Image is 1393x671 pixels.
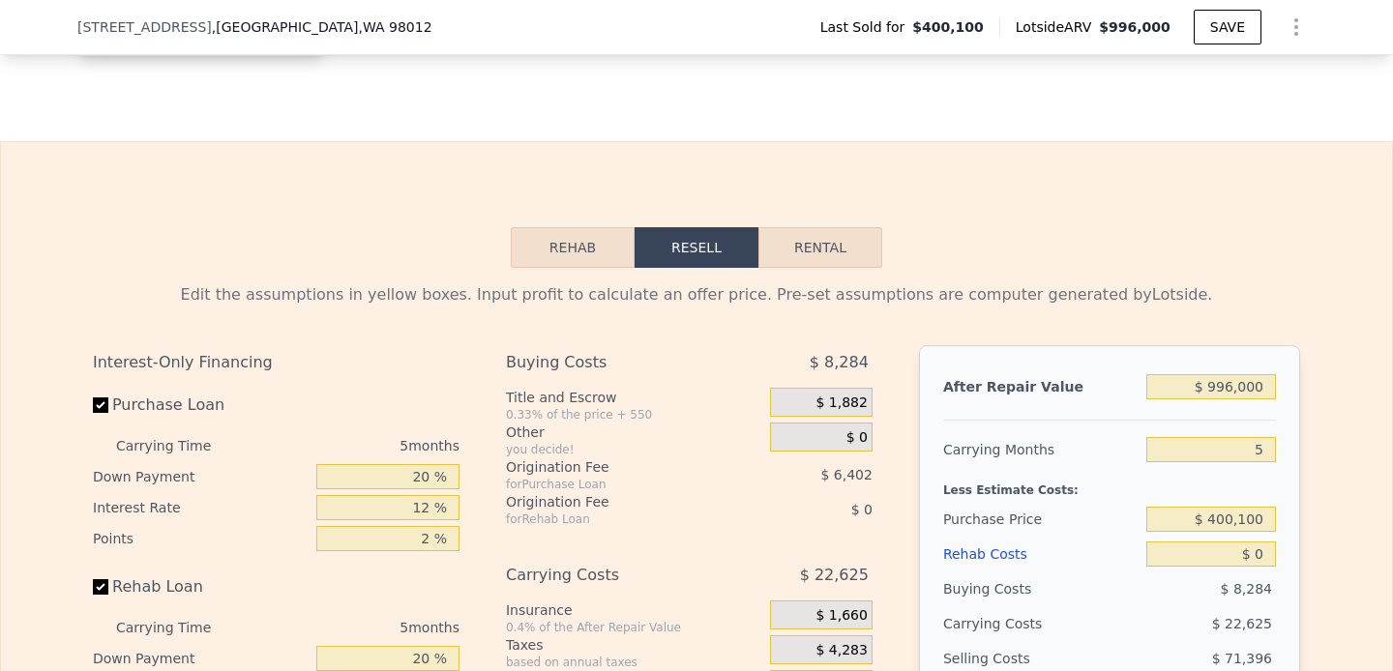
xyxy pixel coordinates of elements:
div: Other [506,423,762,442]
div: Origination Fee [506,492,722,511]
div: Carrying Costs [943,606,1064,641]
span: $ 1,660 [815,607,867,625]
span: $ 6,402 [820,467,872,482]
span: $ 8,284 [1221,581,1272,597]
span: $ 8,284 [810,345,869,380]
span: $996,000 [1099,19,1171,35]
div: Carrying Time [116,430,242,461]
div: After Repair Value [943,369,1139,404]
span: $ 1,882 [815,394,867,412]
div: Origination Fee [506,457,722,477]
label: Rehab Loan [93,569,309,604]
div: for Purchase Loan [506,477,722,492]
span: , [GEOGRAPHIC_DATA] [212,17,432,37]
div: Points [93,523,309,554]
input: Purchase Loan [93,397,108,413]
div: for Rehab Loan [506,511,722,527]
span: Last Sold for [820,17,913,37]
div: Carrying Costs [506,558,722,593]
span: $ 22,625 [800,558,869,593]
div: Interest-Only Financing [93,345,459,380]
input: Rehab Loan [93,579,108,595]
button: Rehab [511,227,635,268]
div: Title and Escrow [506,388,762,407]
div: Interest Rate [93,492,309,523]
span: Lotside ARV [1016,17,1099,37]
span: $ 71,396 [1212,651,1272,666]
div: Buying Costs [506,345,722,380]
div: Buying Costs [943,571,1139,606]
button: SAVE [1194,10,1261,44]
div: Taxes [506,635,762,655]
div: Carrying Months [943,432,1139,467]
span: $ 22,625 [1212,616,1272,631]
div: 0.4% of the After Repair Value [506,620,762,635]
label: Purchase Loan [93,388,309,423]
span: $400,100 [912,17,984,37]
div: Less Estimate Costs: [943,467,1276,502]
div: Edit the assumptions in yellow boxes. Input profit to calculate an offer price. Pre-set assumptio... [93,283,1300,306]
span: [STREET_ADDRESS] [77,17,212,37]
div: Rehab Costs [943,537,1139,571]
span: , WA 98012 [358,19,431,35]
span: $ 0 [846,429,868,447]
div: based on annual taxes [506,655,762,670]
div: 5 months [250,430,459,461]
div: Carrying Time [116,612,242,643]
div: 5 months [250,612,459,643]
button: Rental [758,227,882,268]
div: Insurance [506,600,762,620]
div: you decide! [506,442,762,457]
span: $ 4,283 [815,642,867,659]
button: Resell [635,227,758,268]
button: Show Options [1277,8,1316,46]
div: 0.33% of the price + 550 [506,407,762,423]
span: $ 0 [851,502,873,517]
div: Down Payment [93,461,309,492]
div: Purchase Price [943,502,1139,537]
